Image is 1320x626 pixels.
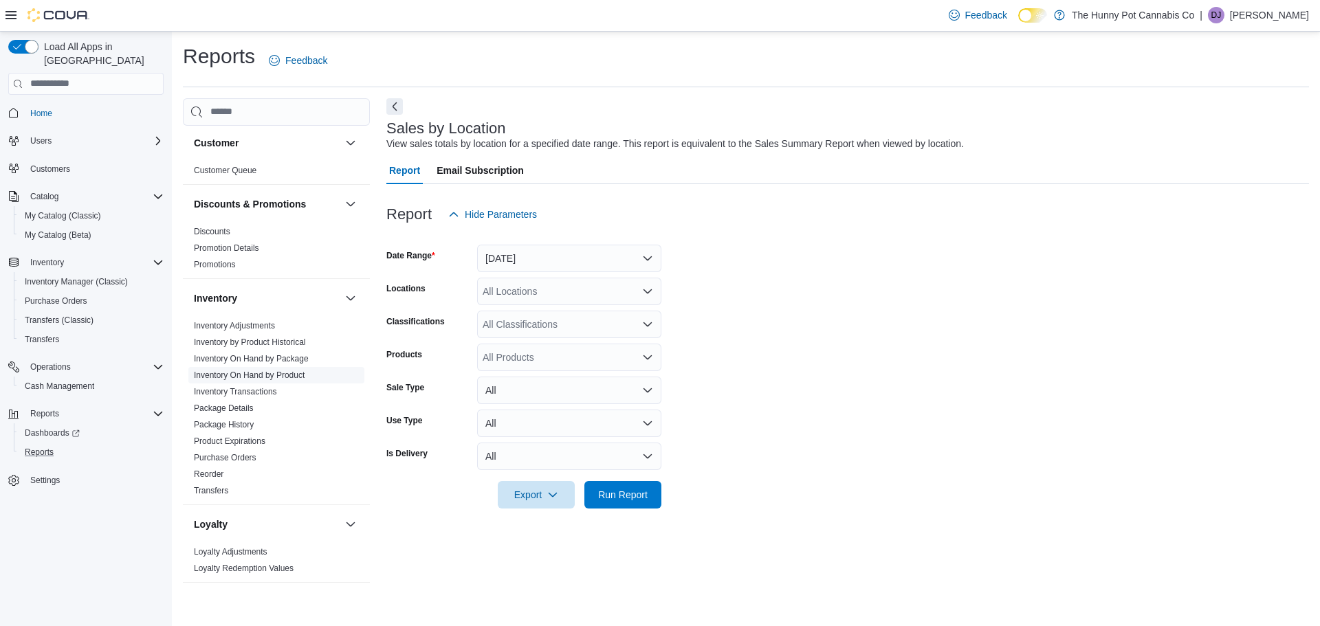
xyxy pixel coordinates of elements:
[386,206,432,223] h3: Report
[19,227,97,243] a: My Catalog (Beta)
[477,377,661,404] button: All
[14,423,169,443] a: Dashboards
[194,197,306,211] h3: Discounts & Promotions
[19,273,164,290] span: Inventory Manager (Classic)
[14,225,169,245] button: My Catalog (Beta)
[194,136,340,150] button: Customer
[183,43,255,70] h1: Reports
[194,563,294,574] span: Loyalty Redemption Values
[965,8,1007,22] span: Feedback
[194,485,228,496] span: Transfers
[19,378,164,394] span: Cash Management
[584,481,661,508] button: Run Report
[19,444,164,460] span: Reports
[183,544,370,582] div: Loyalty
[194,166,256,175] a: Customer Queue
[194,387,277,396] a: Inventory Transactions
[194,563,294,573] a: Loyalty Redemption Values
[25,133,164,149] span: Users
[194,419,254,430] span: Package History
[506,481,566,508] span: Export
[194,320,275,331] span: Inventory Adjustments
[386,120,506,137] h3: Sales by Location
[386,415,422,426] label: Use Type
[183,162,370,184] div: Customer
[194,291,237,305] h3: Inventory
[194,291,340,305] button: Inventory
[30,408,59,419] span: Reports
[263,47,333,74] a: Feedback
[38,40,164,67] span: Load All Apps in [GEOGRAPHIC_DATA]
[183,223,370,278] div: Discounts & Promotions
[194,595,340,609] button: OCM
[25,230,91,241] span: My Catalog (Beta)
[19,208,164,224] span: My Catalog (Classic)
[1211,7,1222,23] span: DJ
[19,331,164,348] span: Transfers
[1072,7,1194,23] p: The Hunny Pot Cannabis Co
[3,103,169,123] button: Home
[477,245,661,272] button: [DATE]
[194,243,259,253] a: Promotion Details
[19,425,164,441] span: Dashboards
[386,349,422,360] label: Products
[642,319,653,330] button: Open list of options
[598,488,648,502] span: Run Report
[342,290,359,306] button: Inventory
[194,260,236,269] a: Promotions
[194,321,275,331] a: Inventory Adjustments
[194,403,254,413] a: Package Details
[194,370,305,380] a: Inventory On Hand by Product
[342,196,359,212] button: Discounts & Promotions
[386,382,424,393] label: Sale Type
[25,105,58,122] a: Home
[3,131,169,150] button: Users
[3,470,169,490] button: Settings
[642,286,653,297] button: Open list of options
[386,250,435,261] label: Date Range
[8,98,164,526] nav: Complex example
[25,471,164,489] span: Settings
[19,227,164,243] span: My Catalog (Beta)
[19,331,65,348] a: Transfers
[25,334,59,345] span: Transfers
[3,253,169,272] button: Inventory
[3,187,169,206] button: Catalog
[25,254,69,271] button: Inventory
[386,98,403,115] button: Next
[194,547,267,557] a: Loyalty Adjustments
[30,361,71,372] span: Operations
[25,359,76,375] button: Operations
[342,135,359,151] button: Customer
[386,316,445,327] label: Classifications
[25,295,87,306] span: Purchase Orders
[194,227,230,236] a: Discounts
[14,330,169,349] button: Transfers
[25,188,164,205] span: Catalog
[477,443,661,470] button: All
[25,405,164,422] span: Reports
[25,447,54,458] span: Reports
[194,595,217,609] h3: OCM
[19,444,59,460] a: Reports
[194,469,223,479] a: Reorder
[19,293,93,309] a: Purchase Orders
[25,104,164,122] span: Home
[25,405,65,422] button: Reports
[19,208,107,224] a: My Catalog (Classic)
[642,352,653,363] button: Open list of options
[194,403,254,414] span: Package Details
[194,517,340,531] button: Loyalty
[14,443,169,462] button: Reports
[194,243,259,254] span: Promotion Details
[437,157,524,184] span: Email Subscription
[25,276,128,287] span: Inventory Manager (Classic)
[194,226,230,237] span: Discounts
[27,8,89,22] img: Cova
[25,381,94,392] span: Cash Management
[194,259,236,270] span: Promotions
[386,137,964,151] div: View sales totals by location for a specified date range. This report is equivalent to the Sales ...
[19,293,164,309] span: Purchase Orders
[30,135,52,146] span: Users
[25,188,64,205] button: Catalog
